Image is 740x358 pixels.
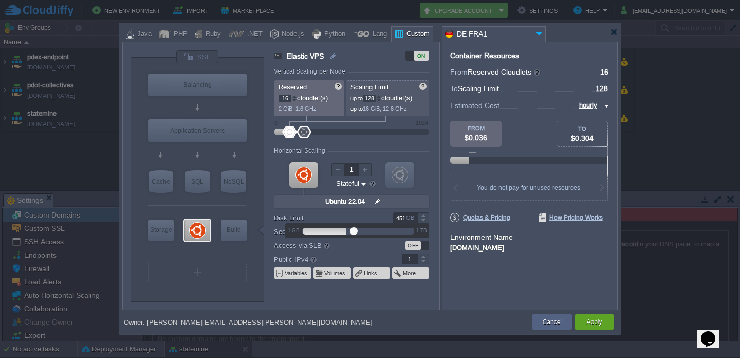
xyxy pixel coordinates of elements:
div: Load Balancer [148,74,247,96]
span: Quotas & Pricing [450,213,510,222]
span: 16 GiB, 12.8 GHz [363,105,407,112]
div: 0 [274,120,277,126]
p: cloudlet(s) [350,92,425,102]
label: Public IPv4 [274,254,378,265]
div: Storage Containers [148,220,174,241]
div: Application Servers [148,119,247,142]
div: ON [414,51,429,61]
span: Reserved [279,83,307,91]
div: FROM [450,125,502,131]
label: Sequential restart delay [274,226,378,237]
span: up to [350,105,363,112]
div: Lang [369,27,387,42]
div: Balancing [148,74,247,96]
div: NoSQL [221,170,246,193]
button: Apply [586,317,602,327]
label: Access via SLB [274,240,378,251]
span: 16 [600,68,608,76]
span: 2 GiB, 1.6 GHz [279,105,317,112]
button: Cancel [543,317,562,327]
div: Ruby [202,27,221,42]
div: .NET [244,27,263,42]
div: Owner: [PERSON_NAME][EMAIL_ADDRESS][PERSON_NAME][DOMAIN_NAME] [124,318,373,326]
div: Python [321,27,345,42]
div: Container Resources [450,52,519,60]
span: From [450,68,468,76]
div: Vertical Scaling per Node [274,68,348,75]
span: 128 [596,84,608,93]
div: 1024 [416,120,428,126]
div: 1 GB [286,228,302,234]
div: GB [406,213,416,223]
div: Cache [149,170,173,193]
div: 1 TB [414,228,429,234]
div: SQL [185,170,210,193]
span: $0.304 [571,134,594,142]
div: Java [134,27,152,42]
span: How Pricing Works [539,213,603,222]
div: TO [557,126,607,132]
button: Volumes [324,269,346,277]
span: Reserved Cloudlets [468,68,541,76]
div: OFF [405,241,421,250]
span: up to [350,95,363,101]
div: Create New Layer [148,262,247,282]
div: Horizontal Scaling [274,147,328,154]
span: $0.036 [465,134,487,142]
label: Environment Name [450,233,513,241]
label: Disk Limit [274,212,378,223]
div: [DOMAIN_NAME] [450,242,609,252]
span: Estimated Cost [450,100,499,111]
iframe: chat widget [697,317,730,348]
div: Build [221,220,247,240]
span: To [450,84,458,93]
button: More [403,269,417,277]
div: SQL Databases [185,170,210,193]
div: Node.js [279,27,304,42]
div: Build Node [221,220,247,241]
span: Scaling Limit [458,84,499,93]
span: Scaling Limit [350,83,389,91]
p: cloudlet(s) [279,92,341,102]
div: Custom [403,27,430,42]
button: Links [364,269,378,277]
button: Variables [285,269,308,277]
div: Storage [148,220,174,240]
div: NoSQL Databases [221,170,246,193]
div: Elastic VPS [184,220,210,241]
div: PHP [171,27,188,42]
